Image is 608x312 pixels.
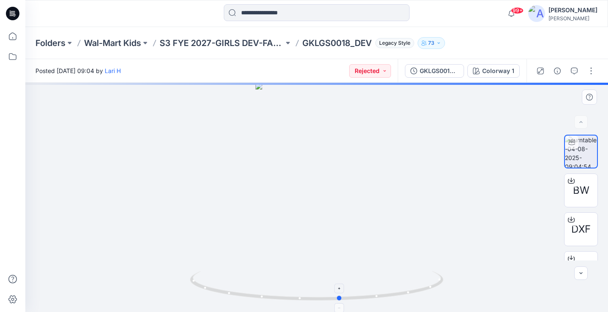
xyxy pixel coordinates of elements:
div: [PERSON_NAME] [548,5,597,15]
span: 99+ [511,7,524,14]
span: BW [573,183,589,198]
div: Colorway 1 [482,66,514,76]
a: S3 FYE 2027-GIRLS DEV-FASHION [160,37,284,49]
a: Wal-Mart Kids [84,37,141,49]
span: Legacy Style [375,38,414,48]
div: [PERSON_NAME] [548,15,597,22]
button: GKLGS0018_DEV [405,64,464,78]
div: GKLGS0018_DEV [420,66,459,76]
button: Legacy Style [372,37,414,49]
span: DXF [571,222,591,237]
a: Folders [35,37,65,49]
span: Posted [DATE] 09:04 by [35,66,121,75]
button: 73 [418,37,445,49]
img: turntable-04-08-2025-09:04:54 [565,136,597,168]
img: avatar [528,5,545,22]
p: GKLGS0018_DEV [302,37,372,49]
a: Lari H [105,67,121,74]
button: Colorway 1 [467,64,520,78]
p: 73 [428,38,434,48]
button: Details [551,64,564,78]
